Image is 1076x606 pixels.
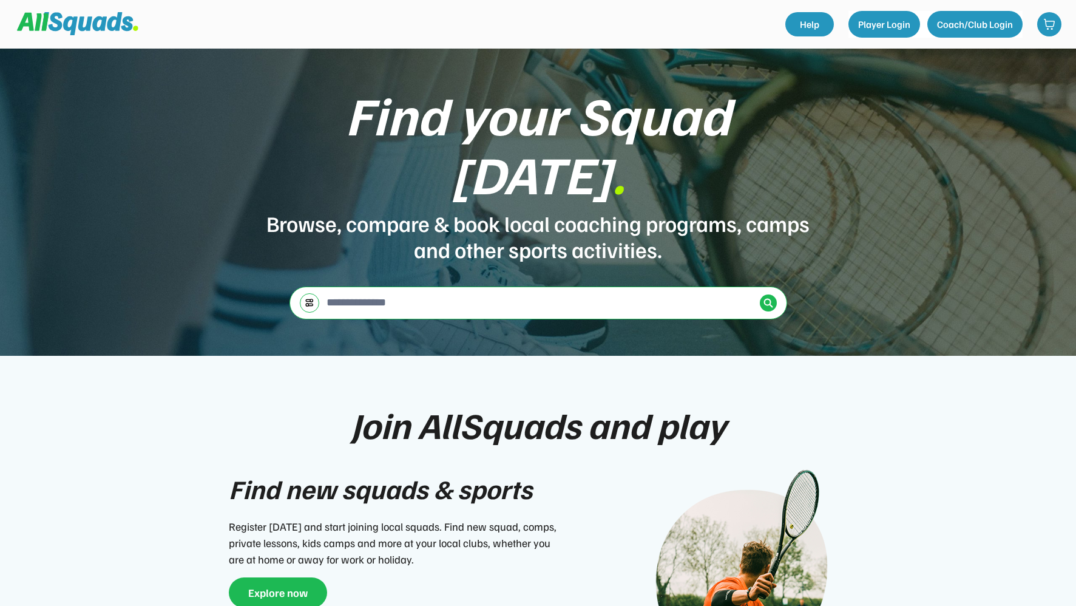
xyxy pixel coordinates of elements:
font: . [612,140,625,206]
a: Help [785,12,834,36]
div: Find new squads & sports [229,469,532,509]
img: settings-03.svg [305,298,314,307]
div: Join AllSquads and play [351,404,726,444]
img: shopping-cart-01%20%281%29.svg [1043,18,1055,30]
div: Browse, compare & book local coaching programs, camps and other sports activities. [265,210,811,262]
img: Icon%20%2838%29.svg [763,298,773,308]
div: Find your Squad [DATE] [265,85,811,203]
button: Player Login [848,11,920,38]
img: Squad%20Logo.svg [17,12,138,35]
button: Coach/Club Login [927,11,1023,38]
div: Register [DATE] and start joining local squads. Find new squad, comps, private lessons, kids camp... [229,519,563,568]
